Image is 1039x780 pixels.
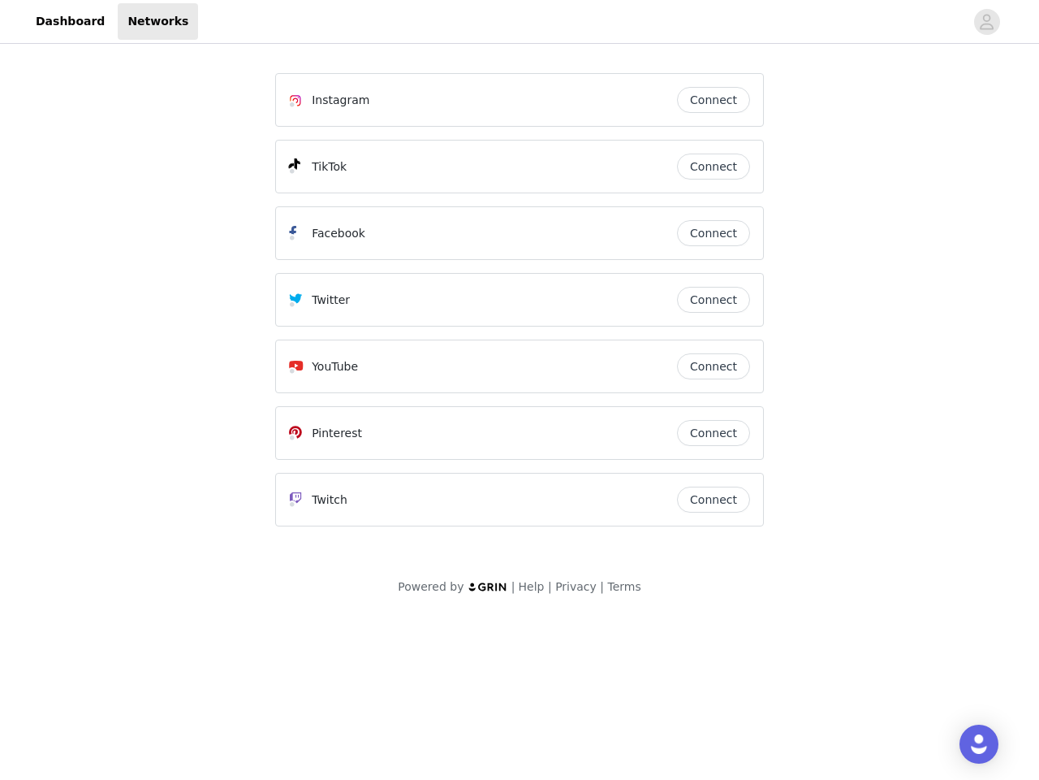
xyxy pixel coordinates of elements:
button: Connect [677,487,750,513]
span: | [600,580,604,593]
a: Terms [607,580,640,593]
p: Twitch [312,492,347,509]
p: TikTok [312,158,347,175]
button: Connect [677,154,750,180]
button: Connect [677,287,750,313]
a: Privacy [555,580,597,593]
span: Powered by [398,580,463,593]
span: | [548,580,552,593]
button: Connect [677,420,750,446]
button: Connect [677,220,750,246]
button: Connect [677,87,750,113]
a: Dashboard [26,3,114,40]
span: | [511,580,515,593]
a: Help [519,580,545,593]
p: Instagram [312,92,369,109]
p: Facebook [312,225,365,242]
div: Open Intercom Messenger [959,725,998,764]
img: logo [468,582,508,592]
div: avatar [979,9,994,35]
p: Twitter [312,292,350,309]
p: Pinterest [312,425,362,442]
p: YouTube [312,358,358,375]
a: Networks [118,3,198,40]
img: Instagram Icon [289,94,302,107]
button: Connect [677,353,750,379]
